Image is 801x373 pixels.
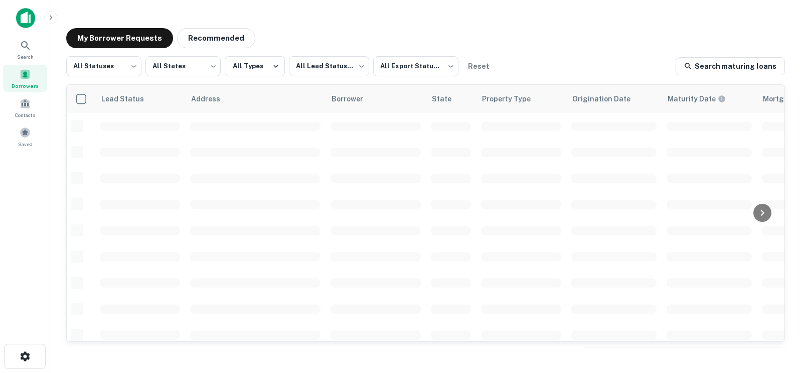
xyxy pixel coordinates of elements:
a: Search maturing loans [676,57,785,75]
span: State [432,93,464,105]
span: Property Type [482,93,544,105]
th: Maturity dates displayed may be estimated. Please contact the lender for the most accurate maturi... [662,85,757,113]
th: Lead Status [95,85,185,113]
a: Borrowers [3,65,47,92]
th: Address [185,85,326,113]
a: Contacts [3,94,47,121]
div: All Statuses [66,53,141,79]
span: Address [191,93,233,105]
span: Contacts [15,111,35,119]
div: All Lead Statuses [289,53,369,79]
span: Saved [18,140,33,148]
a: Search [3,36,47,63]
th: Borrower [326,85,426,113]
th: Origination Date [566,85,662,113]
a: Saved [3,123,47,150]
th: Property Type [476,85,566,113]
h6: Maturity Date [668,93,716,104]
div: All Export Statuses [373,53,458,79]
iframe: Chat Widget [751,293,801,341]
div: All States [145,53,221,79]
span: Lead Status [101,93,157,105]
button: Reset [462,56,495,76]
span: Borrowers [12,82,39,90]
span: Maturity dates displayed may be estimated. Please contact the lender for the most accurate maturi... [668,93,739,104]
span: Search [17,53,34,61]
span: Borrower [332,93,376,105]
button: Recommended [177,28,255,48]
button: My Borrower Requests [66,28,173,48]
button: All Types [225,56,285,76]
span: Origination Date [572,93,644,105]
div: Maturity dates displayed may be estimated. Please contact the lender for the most accurate maturi... [668,93,726,104]
th: State [426,85,476,113]
img: capitalize-icon.png [16,8,35,28]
